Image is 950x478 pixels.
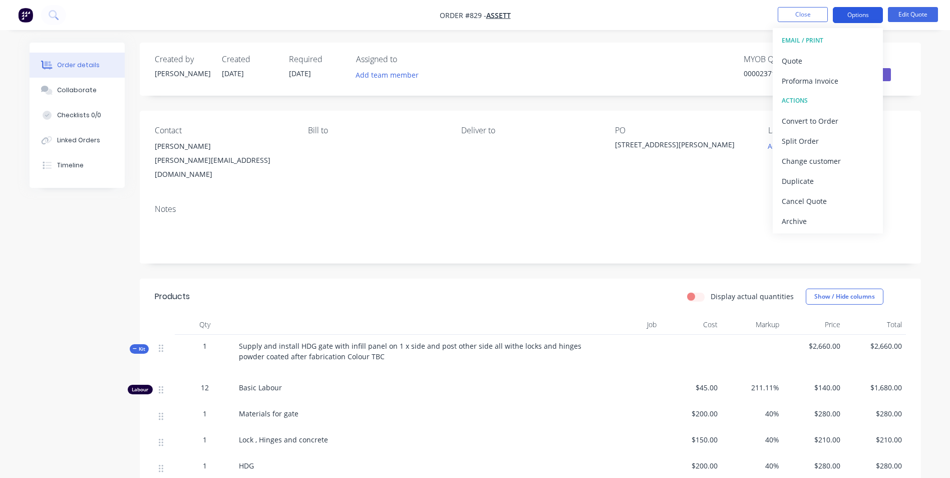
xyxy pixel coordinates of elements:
span: $280.00 [848,460,902,471]
div: Qty [175,315,235,335]
button: Order details [30,53,125,78]
button: Add team member [356,68,424,82]
div: [PERSON_NAME][PERSON_NAME][EMAIL_ADDRESS][DOMAIN_NAME] [155,139,292,181]
span: 40% [726,460,779,471]
span: $2,660.00 [787,341,841,351]
button: Checklists 0/0 [30,103,125,128]
button: Archive [773,211,883,231]
button: Quote [773,51,883,71]
div: Quote [782,54,874,68]
button: EMAIL / PRINT [773,31,883,51]
img: Factory [18,8,33,23]
span: 40% [726,408,779,419]
div: Job [585,315,661,335]
div: Bill to [308,126,445,135]
span: Materials for gate [239,409,298,418]
div: Labour [128,385,153,394]
button: Cancel Quote [773,191,883,211]
div: ACTIONS [782,94,874,107]
span: $280.00 [787,408,841,419]
button: ACTIONS [773,91,883,111]
div: Timeline [57,161,84,170]
div: [PERSON_NAME] [155,68,210,79]
div: Collaborate [57,86,97,95]
button: Duplicate [773,171,883,191]
div: MYOB Quote # [744,55,819,64]
div: Created by [155,55,210,64]
div: EMAIL / PRINT [782,34,874,47]
div: Deliver to [461,126,598,135]
span: 40% [726,434,779,445]
button: Convert to Order [773,111,883,131]
span: $280.00 [848,408,902,419]
div: Labels [768,126,905,135]
span: $140.00 [787,382,841,393]
div: Linked Orders [57,136,100,145]
div: Proforma Invoice [782,74,874,88]
div: Kit [130,344,149,354]
button: Linked Orders [30,128,125,153]
div: Notes [155,204,906,214]
div: Cost [661,315,722,335]
span: 1 [203,460,207,471]
span: Supply and install HDG gate with infill panel on 1 x side and post other side all withe locks and... [239,341,583,361]
span: $200.00 [665,408,718,419]
button: Close [778,7,828,22]
span: 1 [203,341,207,351]
div: 00002371 [744,68,819,79]
div: Cancel Quote [782,194,874,208]
span: [DATE] [222,69,244,78]
button: Options [833,7,883,23]
div: Order details [57,61,100,70]
span: $200.00 [665,460,718,471]
label: Display actual quantities [711,291,794,302]
span: $45.00 [665,382,718,393]
span: Kit [133,345,146,353]
span: Lock , Hinges and concrete [239,435,328,444]
div: [PERSON_NAME] [155,139,292,153]
div: Duplicate [782,174,874,188]
div: Required [289,55,344,64]
span: [DATE] [289,69,311,78]
div: Split Order [782,134,874,148]
span: 1 [203,408,207,419]
div: Archive [782,214,874,228]
div: Price [783,315,845,335]
span: 12 [201,382,209,393]
span: $2,660.00 [848,341,902,351]
div: Markup [722,315,783,335]
span: $210.00 [848,434,902,445]
span: $150.00 [665,434,718,445]
button: Add labels [763,139,809,153]
button: Proforma Invoice [773,71,883,91]
div: Change customer [782,154,874,168]
button: Add team member [350,68,424,82]
div: PO [615,126,752,135]
div: [PERSON_NAME][EMAIL_ADDRESS][DOMAIN_NAME] [155,153,292,181]
div: Checklists 0/0 [57,111,101,120]
button: Show / Hide columns [806,289,883,305]
div: [STREET_ADDRESS][PERSON_NAME] [615,139,740,153]
span: Order #829 - [440,11,486,20]
div: Contact [155,126,292,135]
button: Collaborate [30,78,125,103]
div: Products [155,291,190,303]
div: Created [222,55,277,64]
span: HDG [239,461,254,470]
button: Split Order [773,131,883,151]
span: $1,680.00 [848,382,902,393]
span: 1 [203,434,207,445]
div: Convert to Order [782,114,874,128]
button: Timeline [30,153,125,178]
span: Basic Labour [239,383,282,392]
span: 211.11% [726,382,779,393]
button: Change customer [773,151,883,171]
a: Assett [486,11,511,20]
button: Edit Quote [888,7,938,22]
span: $210.00 [787,434,841,445]
div: Total [844,315,906,335]
span: $280.00 [787,460,841,471]
div: Assigned to [356,55,456,64]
